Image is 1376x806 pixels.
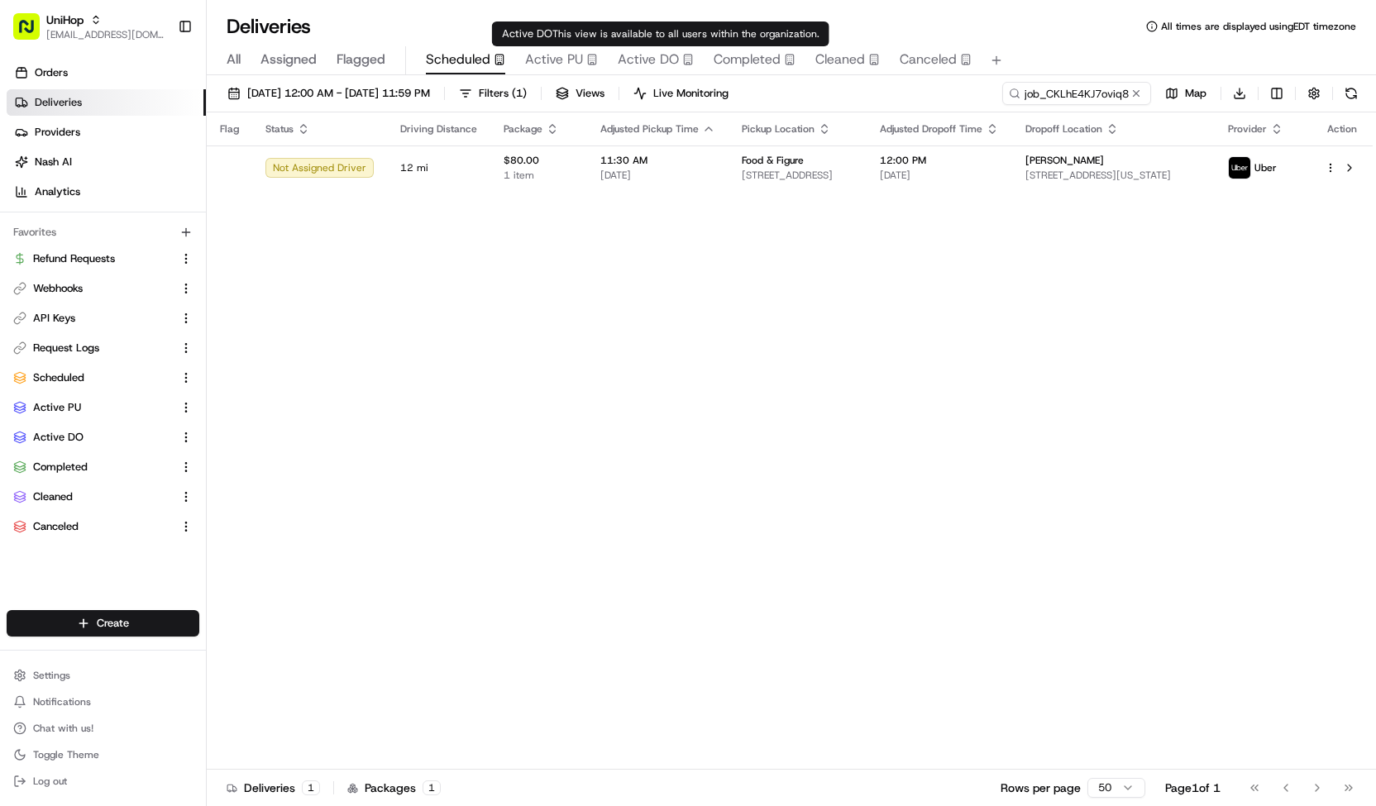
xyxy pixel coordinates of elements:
[35,65,68,80] span: Orders
[7,60,206,86] a: Orders
[548,82,612,105] button: Views
[600,169,715,182] span: [DATE]
[33,430,84,445] span: Active DO
[33,722,93,735] span: Chat with us!
[33,748,99,761] span: Toggle Theme
[220,122,239,136] span: Flag
[552,27,819,41] span: This view is available to all users within the organization.
[13,251,173,266] a: Refund Requests
[13,489,173,504] a: Cleaned
[17,65,301,92] p: Welcome 👋
[479,86,527,101] span: Filters
[10,232,133,262] a: 📗Knowledge Base
[7,424,199,451] button: Active DO
[33,460,88,475] span: Completed
[1185,86,1206,101] span: Map
[97,616,129,631] span: Create
[227,50,241,69] span: All
[7,89,206,116] a: Deliveries
[1229,157,1250,179] img: uber-new-logo.jpeg
[880,154,999,167] span: 12:00 PM
[33,489,73,504] span: Cleaned
[7,690,199,713] button: Notifications
[46,12,84,28] button: UniHop
[1161,20,1356,33] span: All times are displayed using EDT timezone
[33,239,127,255] span: Knowledge Base
[7,717,199,740] button: Chat with us!
[1158,82,1214,105] button: Map
[33,311,75,326] span: API Keys
[880,122,982,136] span: Adjusted Dropoff Time
[504,169,574,182] span: 1 item
[7,179,206,205] a: Analytics
[17,16,50,49] img: Nash
[7,7,171,46] button: UniHop[EMAIL_ADDRESS][DOMAIN_NAME]
[400,122,477,136] span: Driving Distance
[35,184,80,199] span: Analytics
[7,335,199,361] button: Request Logs
[46,28,165,41] button: [EMAIL_ADDRESS][DOMAIN_NAME]
[33,775,67,788] span: Log out
[7,610,199,637] button: Create
[7,513,199,540] button: Canceled
[492,21,829,46] div: Active DO
[7,275,199,302] button: Webhooks
[13,400,173,415] a: Active PU
[600,122,699,136] span: Adjusted Pickup Time
[7,484,199,510] button: Cleaned
[1228,122,1267,136] span: Provider
[423,780,441,795] div: 1
[13,430,173,445] a: Active DO
[33,341,99,355] span: Request Logs
[17,157,46,187] img: 1736555255976-a54dd68f-1ca7-489b-9aae-adbdc363a1c4
[512,86,527,101] span: ( 1 )
[426,50,490,69] span: Scheduled
[17,241,30,254] div: 📗
[7,246,199,272] button: Refund Requests
[815,50,865,69] span: Cleaned
[742,169,853,182] span: [STREET_ADDRESS]
[165,279,200,292] span: Pylon
[7,770,199,793] button: Log out
[33,695,91,708] span: Notifications
[900,50,957,69] span: Canceled
[156,239,265,255] span: API Documentation
[7,394,199,421] button: Active PU
[504,154,574,167] span: $80.00
[714,50,781,69] span: Completed
[1002,82,1151,105] input: Type to search
[220,82,437,105] button: [DATE] 12:00 AM - [DATE] 11:59 PM
[576,86,604,101] span: Views
[618,50,679,69] span: Active DO
[35,125,80,140] span: Providers
[117,279,200,292] a: Powered byPylon
[260,50,317,69] span: Assigned
[247,86,430,101] span: [DATE] 12:00 AM - [DATE] 11:59 PM
[1165,780,1221,796] div: Page 1 of 1
[56,157,271,174] div: Start new chat
[33,400,81,415] span: Active PU
[600,154,715,167] span: 11:30 AM
[525,50,583,69] span: Active PU
[653,86,729,101] span: Live Monitoring
[1325,122,1359,136] div: Action
[1254,161,1277,174] span: Uber
[133,232,272,262] a: 💻API Documentation
[7,664,199,687] button: Settings
[43,106,273,123] input: Clear
[227,780,320,796] div: Deliveries
[33,519,79,534] span: Canceled
[13,311,173,326] a: API Keys
[13,460,173,475] a: Completed
[626,82,736,105] button: Live Monitoring
[13,519,173,534] a: Canceled
[227,13,311,40] h1: Deliveries
[35,95,82,110] span: Deliveries
[7,219,199,246] div: Favorites
[1025,122,1102,136] span: Dropoff Location
[140,241,153,254] div: 💻
[33,669,70,682] span: Settings
[13,281,173,296] a: Webhooks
